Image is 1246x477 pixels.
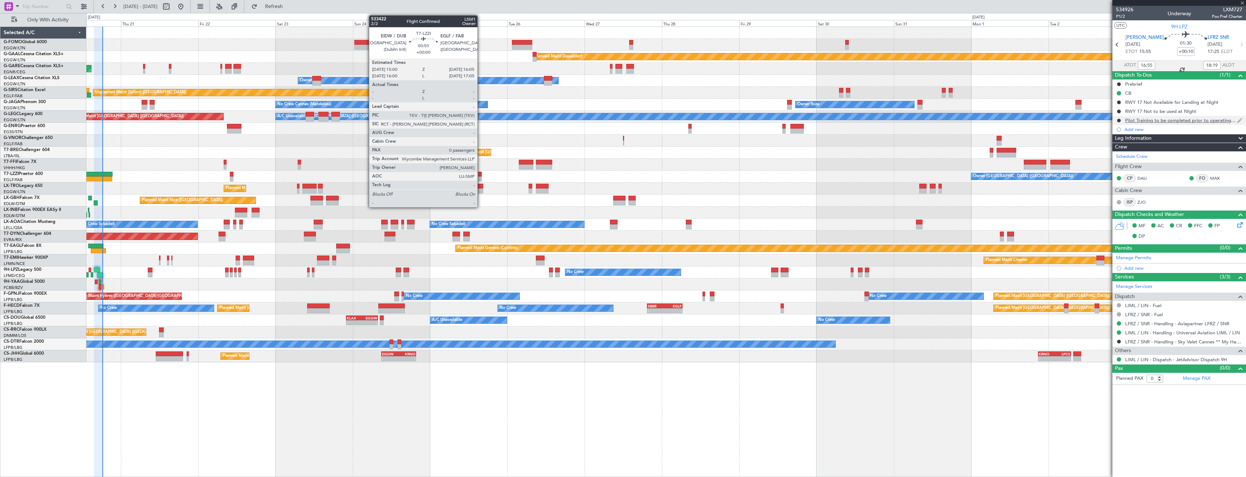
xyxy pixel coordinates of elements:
[406,291,423,302] div: No Crew
[1115,163,1142,171] span: Flight Crew
[432,219,465,230] div: No Crew Sabadell
[1039,352,1055,356] div: KRNO
[1124,174,1136,182] div: CP
[535,51,582,62] div: Planned Maint Dusseldorf
[457,243,517,254] div: Planned Maint Geneva (Cointrin)
[870,291,887,302] div: No Crew
[4,351,19,356] span: CS-JHH
[81,219,115,230] div: No Crew Sabadell
[4,208,18,212] span: LX-INB
[1115,143,1127,151] span: Crew
[665,304,682,308] div: EGLF
[4,268,18,272] span: 9H-LPZ
[1180,40,1192,47] span: 01:30
[1115,134,1152,143] span: Leg Information
[1125,302,1161,309] a: LIML / LIN - Fuel
[347,321,362,325] div: -
[4,280,45,284] a: 9H-YAAGlobal 5000
[4,112,19,116] span: G-LEGC
[662,20,739,26] div: Thu 28
[4,148,50,152] a: T7-BREChallenger 604
[142,195,223,206] div: Planned Maint Nice ([GEOGRAPHIC_DATA])
[585,20,662,26] div: Wed 27
[4,220,56,224] a: LX-AOACitation Mustang
[1208,41,1222,48] span: [DATE]
[1212,13,1242,20] span: Pos Pref Charter
[219,303,334,314] div: Planned Maint [GEOGRAPHIC_DATA] ([GEOGRAPHIC_DATA])
[69,111,184,122] div: Planned Maint [GEOGRAPHIC_DATA] ([GEOGRAPHIC_DATA])
[4,69,25,75] a: EGNR/CEG
[4,81,25,87] a: EGGW/LTN
[4,76,19,80] span: G-LEAX
[4,76,60,80] a: G-LEAXCessna Citation XLS
[4,172,43,176] a: T7-LZZIPraetor 600
[1176,223,1182,230] span: CR
[4,345,23,350] a: LFPB/LBG
[4,232,51,236] a: T7-DYNChallenger 604
[4,40,47,44] a: G-FOMOGlobal 6000
[1157,223,1164,230] span: AC
[362,321,377,325] div: -
[4,303,20,308] span: F-HECD
[4,153,20,159] a: LTBA/ISL
[226,183,340,194] div: Planned Maint [GEOGRAPHIC_DATA] ([GEOGRAPHIC_DATA])
[1221,48,1233,56] span: ELDT
[4,220,20,224] span: LX-AOA
[4,315,45,320] a: CS-DOUGlobal 6500
[22,1,64,12] input: Trip Number
[1048,20,1126,26] div: Tue 2
[1054,356,1070,361] div: -
[1139,233,1145,240] span: DP
[1125,311,1163,318] a: LFRZ / SNR - Fuel
[4,196,40,200] a: LX-GBHFalcon 7X
[4,280,20,284] span: 9H-YAA
[1210,175,1226,182] a: MAX
[457,147,572,158] div: Planned Maint [GEOGRAPHIC_DATA] ([GEOGRAPHIC_DATA])
[4,244,41,248] a: T7-EAGLFalcon 8X
[1114,22,1127,29] button: UTC
[362,316,377,320] div: EGGW
[4,160,16,164] span: T7-FFI
[1125,108,1196,114] div: RWY 17 Not to be used at NIght
[1125,34,1164,41] span: [PERSON_NAME]
[1139,223,1145,230] span: MF
[986,255,1027,266] div: Planned Maint Chester
[1125,330,1240,336] a: LIML / LIN - Handling - Universal Aviation LIML / LIN
[4,52,64,56] a: G-GAALCessna Citation XLS+
[995,303,1110,314] div: Planned Maint [GEOGRAPHIC_DATA] ([GEOGRAPHIC_DATA])
[4,303,40,308] a: F-HECDFalcon 7X
[4,40,22,44] span: G-FOMO
[4,309,23,314] a: LFPB/LBG
[4,225,23,231] a: LELL/QSA
[1212,6,1242,13] span: LXM727
[277,99,331,110] div: No Crew Cannes (Mandelieu)
[88,15,100,21] div: [DATE]
[198,20,276,26] div: Fri 22
[4,141,23,147] a: EGLF/FAB
[4,249,23,254] a: LFPB/LBG
[4,339,44,344] a: CS-DTRFalcon 2000
[1208,48,1219,56] span: 17:25
[4,333,26,338] a: DNMM/LOS
[1116,375,1143,382] label: Planned PAX
[1115,244,1132,253] span: Permits
[1220,244,1230,252] span: (0/0)
[123,3,158,10] span: [DATE] - [DATE]
[4,136,21,140] span: G-VNOR
[100,303,117,314] div: No Crew
[739,20,817,26] div: Fri 29
[4,285,23,290] a: FCBB/BZV
[430,20,507,26] div: Mon 25
[4,327,46,332] a: CS-RRCFalcon 900LX
[1125,81,1142,87] div: Prebrief
[1115,347,1131,355] span: Others
[121,20,198,26] div: Thu 21
[4,244,21,248] span: T7-EAGL
[1125,99,1218,105] div: RWY 17 Not Available for Landing at Night
[1171,23,1188,30] span: 9H-LPZ
[648,304,665,308] div: SBBR
[1208,34,1229,41] span: LFRZ SNR
[4,208,61,212] a: LX-INBFalcon 900EX EASy II
[277,111,395,122] div: A/C Unavailable [GEOGRAPHIC_DATA] ([GEOGRAPHIC_DATA])
[248,1,292,12] button: Refresh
